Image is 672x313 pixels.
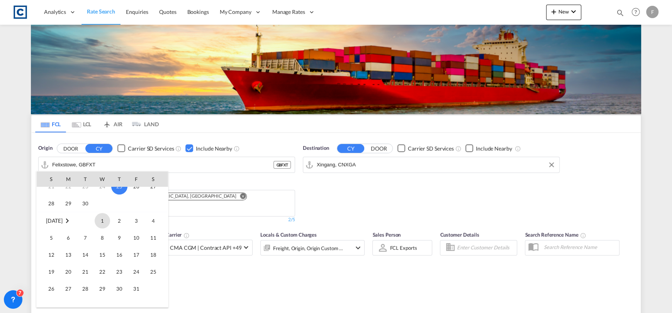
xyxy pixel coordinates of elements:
[128,229,145,246] td: Friday October 10 2025
[111,263,128,280] td: Thursday October 23 2025
[95,230,110,245] span: 8
[61,230,76,245] span: 6
[146,230,161,245] span: 11
[77,246,94,263] td: Tuesday October 14 2025
[37,246,168,263] tr: Week 3
[94,171,111,187] th: W
[129,230,144,245] span: 10
[145,171,168,187] th: S
[37,171,168,307] md-calendar: Calendar
[95,247,110,262] span: 15
[112,213,127,228] span: 2
[94,263,111,280] td: Wednesday October 22 2025
[111,171,128,187] th: T
[112,281,127,296] span: 30
[128,212,145,230] td: Friday October 3 2025
[94,280,111,297] td: Wednesday October 29 2025
[60,263,77,280] td: Monday October 20 2025
[44,264,59,279] span: 19
[78,196,93,211] span: 30
[37,229,168,246] tr: Week 2
[112,247,127,262] span: 16
[44,281,59,296] span: 26
[78,247,93,262] span: 14
[129,281,144,296] span: 31
[111,246,128,263] td: Thursday October 16 2025
[60,280,77,297] td: Monday October 27 2025
[37,195,60,212] td: Sunday September 28 2025
[129,213,144,228] span: 3
[44,247,59,262] span: 12
[77,229,94,246] td: Tuesday October 7 2025
[77,195,94,212] td: Tuesday September 30 2025
[37,246,60,263] td: Sunday October 12 2025
[44,230,59,245] span: 5
[60,246,77,263] td: Monday October 13 2025
[111,280,128,297] td: Thursday October 30 2025
[128,280,145,297] td: Friday October 31 2025
[37,195,168,212] tr: Week 5
[94,212,111,230] td: Wednesday October 1 2025
[146,213,161,228] span: 4
[145,263,168,280] td: Saturday October 25 2025
[37,212,94,230] td: October 2025
[37,212,168,230] tr: Week 1
[46,217,63,224] span: [DATE]
[94,246,111,263] td: Wednesday October 15 2025
[37,263,168,280] tr: Week 4
[60,195,77,212] td: Monday September 29 2025
[37,280,60,297] td: Sunday October 26 2025
[146,264,161,279] span: 25
[61,196,76,211] span: 29
[95,264,110,279] span: 22
[44,196,59,211] span: 28
[77,171,94,187] th: T
[95,213,110,228] span: 1
[146,247,161,262] span: 18
[78,281,93,296] span: 28
[77,263,94,280] td: Tuesday October 21 2025
[37,229,60,246] td: Sunday October 5 2025
[37,280,168,297] tr: Week 5
[60,171,77,187] th: M
[61,247,76,262] span: 13
[111,229,128,246] td: Thursday October 9 2025
[37,171,60,187] th: S
[61,281,76,296] span: 27
[77,280,94,297] td: Tuesday October 28 2025
[145,212,168,230] td: Saturday October 4 2025
[112,264,127,279] span: 23
[95,281,110,296] span: 29
[78,230,93,245] span: 7
[129,264,144,279] span: 24
[128,171,145,187] th: F
[112,230,127,245] span: 9
[60,229,77,246] td: Monday October 6 2025
[94,229,111,246] td: Wednesday October 8 2025
[128,246,145,263] td: Friday October 17 2025
[129,247,144,262] span: 17
[78,264,93,279] span: 21
[145,246,168,263] td: Saturday October 18 2025
[37,263,60,280] td: Sunday October 19 2025
[128,263,145,280] td: Friday October 24 2025
[111,212,128,230] td: Thursday October 2 2025
[145,229,168,246] td: Saturday October 11 2025
[61,264,76,279] span: 20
